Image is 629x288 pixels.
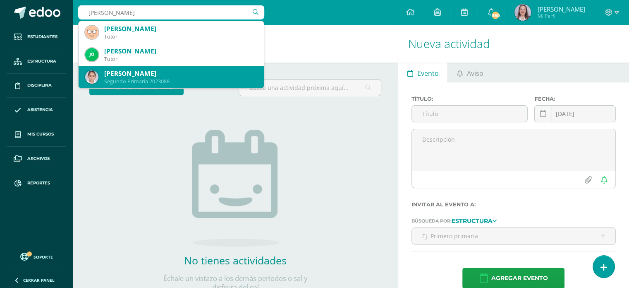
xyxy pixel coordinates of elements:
[7,122,66,147] a: Mis cursos
[452,218,497,223] a: Estructura
[417,63,439,83] span: Evento
[467,63,483,83] span: Aviso
[7,147,66,171] a: Archivos
[537,5,585,13] span: [PERSON_NAME]
[239,80,381,96] input: Busca una actividad próxima aquí...
[104,33,257,40] div: Tutor
[537,12,585,19] span: Mi Perfil
[85,26,98,39] img: d0a055efa45c0f7cae2fcbaf2b3d7ee7.png
[23,277,55,283] span: Cerrar panel
[104,78,257,85] div: Segundo Primaria 2023088
[104,47,257,56] div: [PERSON_NAME]
[411,201,616,208] label: Invitar al evento a:
[33,254,53,260] span: Soporte
[398,63,447,82] a: Evento
[27,82,52,89] span: Disciplina
[408,25,619,63] h1: Nueva actividad
[411,96,528,102] label: Título:
[412,228,615,244] input: Ej. Primero primaria
[27,131,54,138] span: Mis cursos
[535,106,615,122] input: Fecha de entrega
[27,34,57,40] span: Estudiantes
[10,251,63,262] a: Soporte
[491,11,500,20] span: 590
[412,106,528,122] input: Título
[27,155,50,162] span: Archivos
[448,63,492,82] a: Aviso
[27,180,50,186] span: Reportes
[514,4,531,21] img: f9711090296037b085c033ea50106f78.png
[27,106,53,113] span: Asistencia
[7,74,66,98] a: Disciplina
[534,96,616,102] label: Fecha:
[452,217,493,225] strong: Estructura
[411,218,452,224] span: Búsqueda por:
[85,70,98,84] img: 5a774cf74ffb670db1c407c0e94b466d.png
[27,58,56,65] span: Estructura
[7,49,66,74] a: Estructura
[7,171,66,196] a: Reportes
[192,130,279,247] img: no_activities.png
[104,24,257,33] div: [PERSON_NAME]
[104,56,257,63] div: Tutor
[85,48,98,61] img: a4e5341e8a22f40e28f26d696b4703a5.png
[7,25,66,49] a: Estudiantes
[78,5,264,19] input: Busca un usuario...
[7,98,66,122] a: Asistencia
[104,69,257,78] div: [PERSON_NAME]
[153,253,318,267] h2: No tienes actividades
